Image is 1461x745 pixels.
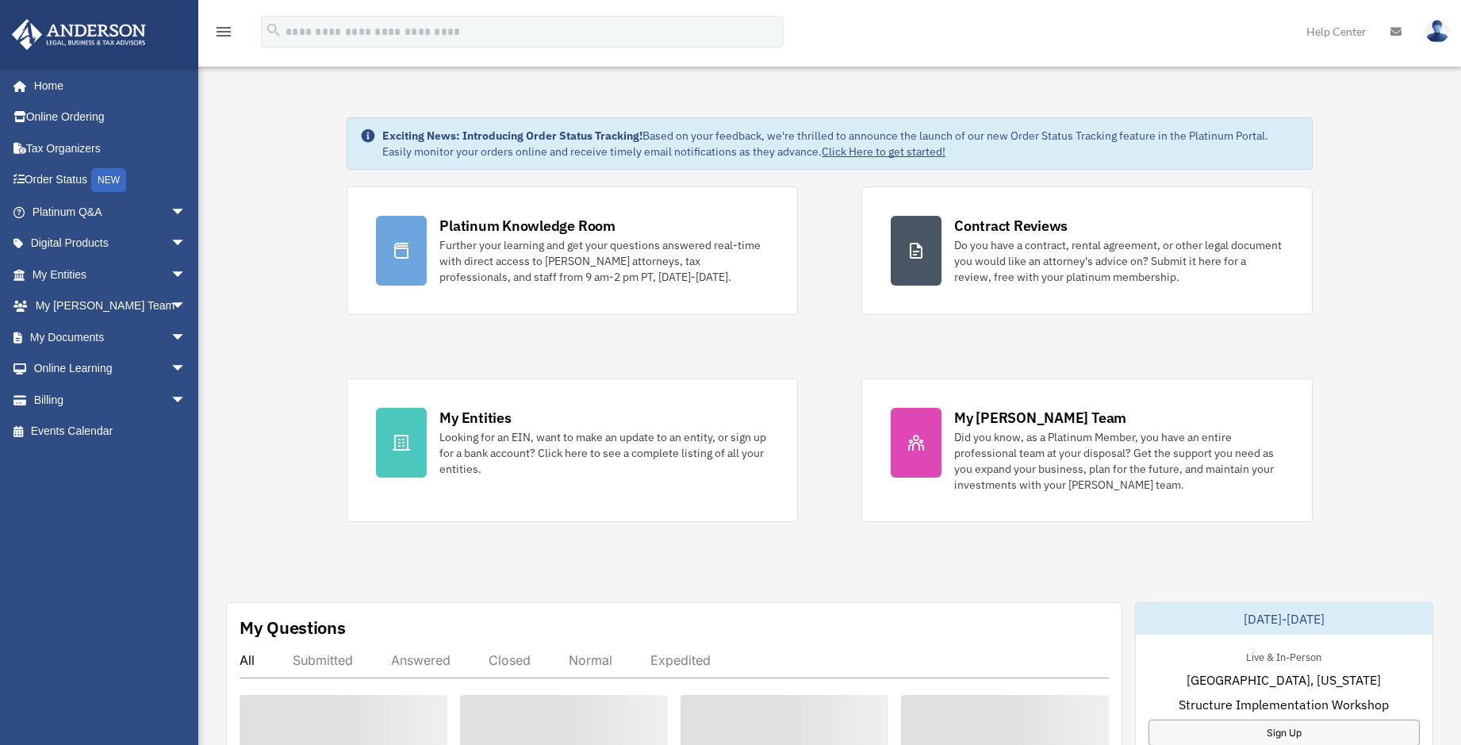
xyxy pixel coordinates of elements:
[861,378,1313,522] a: My [PERSON_NAME] Team Did you know, as a Platinum Member, you have an entire professional team at...
[214,22,233,41] i: menu
[214,28,233,41] a: menu
[240,616,346,639] div: My Questions
[171,353,202,386] span: arrow_drop_down
[861,186,1313,315] a: Contract Reviews Do you have a contract, rental agreement, or other legal document you would like...
[954,216,1068,236] div: Contract Reviews
[1136,603,1433,635] div: [DATE]-[DATE]
[240,652,255,668] div: All
[11,228,210,259] a: Digital Productsarrow_drop_down
[7,19,151,50] img: Anderson Advisors Platinum Portal
[439,237,769,285] div: Further your learning and get your questions answered real-time with direct access to [PERSON_NAM...
[11,70,202,102] a: Home
[11,290,210,322] a: My [PERSON_NAME] Teamarrow_drop_down
[382,129,642,143] strong: Exciting News: Introducing Order Status Tracking!
[11,416,210,447] a: Events Calendar
[569,652,612,668] div: Normal
[11,196,210,228] a: Platinum Q&Aarrow_drop_down
[91,168,126,192] div: NEW
[11,384,210,416] a: Billingarrow_drop_down
[11,321,210,353] a: My Documentsarrow_drop_down
[171,290,202,323] span: arrow_drop_down
[171,228,202,260] span: arrow_drop_down
[822,144,945,159] a: Click Here to get started!
[11,164,210,197] a: Order StatusNEW
[650,652,711,668] div: Expedited
[11,259,210,290] a: My Entitiesarrow_drop_down
[293,652,353,668] div: Submitted
[347,186,798,315] a: Platinum Knowledge Room Further your learning and get your questions answered real-time with dire...
[265,21,282,39] i: search
[954,408,1126,428] div: My [PERSON_NAME] Team
[171,321,202,354] span: arrow_drop_down
[391,652,451,668] div: Answered
[1187,670,1381,689] span: [GEOGRAPHIC_DATA], [US_STATE]
[382,128,1299,159] div: Based on your feedback, we're thrilled to announce the launch of our new Order Status Tracking fe...
[1233,647,1334,664] div: Live & In-Person
[171,196,202,228] span: arrow_drop_down
[11,353,210,385] a: Online Learningarrow_drop_down
[11,102,210,133] a: Online Ordering
[489,652,531,668] div: Closed
[1425,20,1449,43] img: User Pic
[439,429,769,477] div: Looking for an EIN, want to make an update to an entity, or sign up for a bank account? Click her...
[1179,695,1389,714] span: Structure Implementation Workshop
[954,237,1283,285] div: Do you have a contract, rental agreement, or other legal document you would like an attorney's ad...
[171,259,202,291] span: arrow_drop_down
[347,378,798,522] a: My Entities Looking for an EIN, want to make an update to an entity, or sign up for a bank accoun...
[954,429,1283,493] div: Did you know, as a Platinum Member, you have an entire professional team at your disposal? Get th...
[439,216,615,236] div: Platinum Knowledge Room
[439,408,511,428] div: My Entities
[11,132,210,164] a: Tax Organizers
[171,384,202,417] span: arrow_drop_down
